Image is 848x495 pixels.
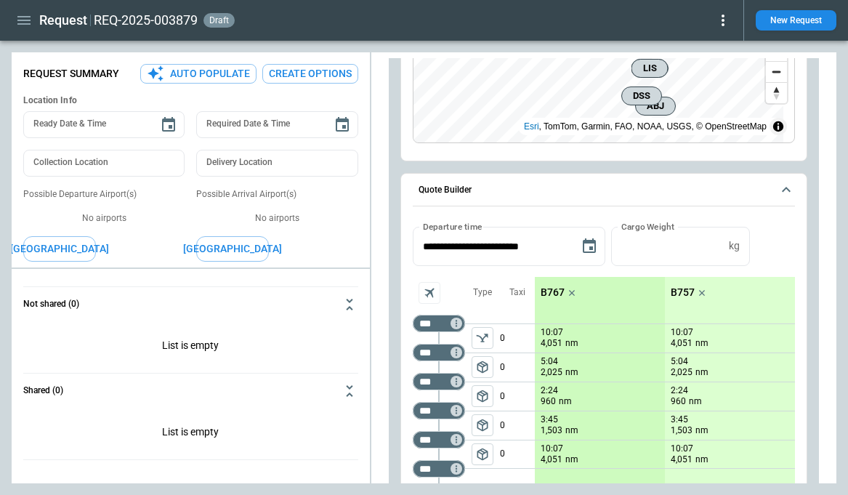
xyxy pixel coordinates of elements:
div: Not shared (0) [23,409,358,459]
button: New Request [756,10,836,31]
p: 960 [541,395,556,408]
button: left aligned [472,443,493,465]
span: LIS [637,61,661,76]
button: Create Options [262,64,358,84]
p: 3:45 [541,414,558,425]
p: 4,051 [541,454,562,466]
div: Not found [413,315,465,332]
p: nm [695,454,708,466]
p: 3:45 [671,414,688,425]
div: , TomTom, Garmin, FAO, NOAA, USGS, © OpenStreetMap [524,119,767,134]
p: nm [695,337,708,350]
p: Taxi [509,286,525,299]
p: B757 [671,286,695,299]
span: Type of sector [472,385,493,407]
span: package_2 [475,447,490,462]
div: Too short [413,431,465,448]
span: DSS [628,89,655,103]
div: Too short [413,373,465,390]
p: 10:07 [541,443,563,454]
p: 960 [671,395,686,408]
summary: Toggle attribution [770,118,787,135]
p: 2:24 [541,385,558,396]
h6: Shared (0) [23,386,63,395]
div: Not shared (0) [23,322,358,373]
span: package_2 [475,418,490,432]
button: left aligned [472,327,493,349]
p: List is empty [23,322,358,373]
p: 4,051 [541,337,562,350]
p: No airports [23,212,185,225]
span: Type of sector [472,356,493,378]
p: 0 [500,411,535,440]
p: B767 [541,286,565,299]
div: Not found [413,344,465,361]
button: left aligned [472,414,493,436]
span: Type of sector [472,327,493,349]
span: package_2 [475,389,490,403]
p: 0 [500,440,535,468]
span: draft [206,15,232,25]
h6: Not shared (0) [23,299,79,309]
p: nm [695,366,708,379]
button: [GEOGRAPHIC_DATA] [196,236,269,262]
h1: Request [39,12,87,29]
p: 4,051 [671,454,692,466]
button: Auto Populate [140,64,257,84]
p: nm [565,424,578,437]
button: Zoom out [766,61,787,82]
span: Aircraft selection [419,282,440,304]
div: Too short [413,402,465,419]
button: Choose date [154,110,183,140]
p: No airports [196,212,358,225]
button: Quote Builder [413,174,795,207]
span: ABJ [642,99,669,113]
button: Shared (0) [23,374,358,409]
h2: REQ-2025-003879 [94,12,198,29]
p: nm [695,424,708,437]
span: Type of sector [472,414,493,436]
button: Choose date, selected date is Sep 19, 2025 [575,232,604,261]
p: 10:07 [671,443,693,454]
button: Not shared (0) [23,287,358,322]
p: 2:24 [671,385,688,396]
p: nm [689,395,702,408]
button: left aligned [472,356,493,378]
button: Reset bearing to north [766,82,787,103]
p: 2,025 [541,366,562,379]
p: 0 [500,353,535,382]
span: Type of sector [472,443,493,465]
label: Departure time [423,220,482,233]
p: nm [565,366,578,379]
p: 5:04 [541,356,558,367]
p: kg [729,240,740,252]
p: 2,025 [671,366,692,379]
p: Possible Arrival Airport(s) [196,188,358,201]
p: 0 [500,382,535,411]
button: Choose date [328,110,357,140]
p: 5:04 [671,356,688,367]
p: nm [565,454,578,466]
p: 1,503 [541,424,562,437]
div: Too short [413,460,465,478]
p: List is empty [23,409,358,459]
label: Cargo Weight [621,220,674,233]
p: Request Summary [23,68,119,80]
p: 10:07 [671,327,693,338]
span: package_2 [475,360,490,374]
p: 1,503 [671,424,692,437]
button: [GEOGRAPHIC_DATA] [23,236,96,262]
button: left aligned [472,385,493,407]
a: Esri [524,121,539,132]
p: 10:07 [541,327,563,338]
p: nm [559,395,572,408]
p: 4,051 [671,337,692,350]
p: Possible Departure Airport(s) [23,188,185,201]
p: nm [565,337,578,350]
p: 0 [500,324,535,353]
h6: Location Info [23,95,358,106]
h6: Quote Builder [419,185,472,195]
p: Type [473,286,492,299]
